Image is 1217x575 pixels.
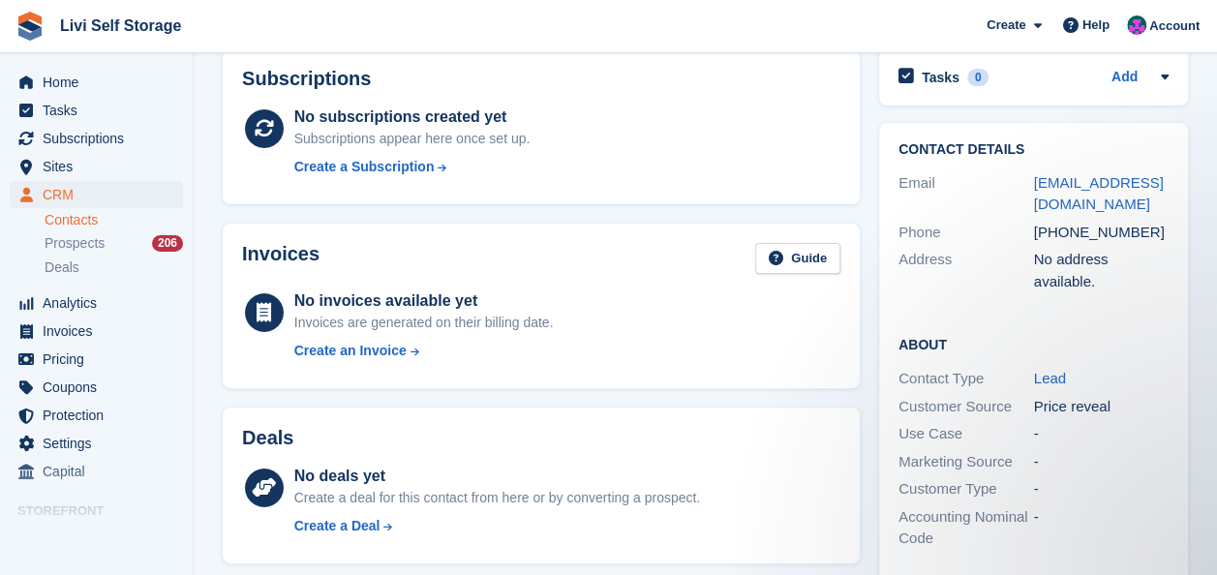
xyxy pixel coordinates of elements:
a: menu [10,458,183,485]
span: Coupons [43,374,159,401]
span: Subscriptions [43,125,159,152]
a: Preview store [160,528,183,551]
div: No invoices available yet [294,289,554,313]
div: - [1034,506,1170,550]
div: 206 [152,235,183,252]
div: Email [898,172,1034,216]
img: stora-icon-8386f47178a22dfd0bd8f6a31ec36ba5ce8667c1dd55bd0f319d3a0aa187defe.svg [15,12,45,41]
span: Storefront [17,501,193,521]
span: Help [1082,15,1110,35]
span: Account [1149,16,1200,36]
img: Graham Cameron [1127,15,1146,35]
a: [EMAIL_ADDRESS][DOMAIN_NAME] [1034,174,1164,213]
div: Phone [898,222,1034,244]
div: Accounting Nominal Code [898,506,1034,550]
span: Deals [45,258,79,277]
span: Analytics [43,289,159,317]
a: Prospects 206 [45,233,183,254]
h2: Tasks [922,69,959,86]
span: Pricing [43,346,159,373]
span: Settings [43,430,159,457]
a: menu [10,69,183,96]
div: Use Case [898,423,1034,445]
span: Create [987,15,1025,35]
a: Lead [1034,370,1066,386]
span: Protection [43,402,159,429]
a: Create an Invoice [294,341,554,361]
a: menu [10,402,183,429]
div: Create a Deal [294,516,380,536]
div: Customer Source [898,396,1034,418]
div: - [1034,423,1170,445]
div: Invoices are generated on their billing date. [294,313,554,333]
a: Deals [45,257,183,278]
div: Marketing Source [898,451,1034,473]
a: Contacts [45,211,183,229]
div: [PHONE_NUMBER] [1034,222,1170,244]
span: Prospects [45,234,105,253]
h2: Subscriptions [242,68,840,90]
a: menu [10,97,183,124]
a: menu [10,318,183,345]
div: - [1034,451,1170,473]
div: No address available. [1034,249,1170,292]
a: Livi Self Storage [52,10,189,42]
span: Sites [43,153,159,180]
span: Home [43,69,159,96]
a: menu [10,346,183,373]
span: Capital [43,458,159,485]
span: Invoices [43,318,159,345]
h2: Invoices [242,243,319,275]
div: No deals yet [294,465,700,488]
div: Create a Subscription [294,157,435,177]
div: Create a deal for this contact from here or by converting a prospect. [294,488,700,508]
div: Contact Type [898,368,1034,390]
a: menu [10,430,183,457]
h2: Deals [242,427,293,449]
h2: About [898,334,1169,353]
div: Subscriptions appear here once set up. [294,129,531,149]
div: Customer Type [898,478,1034,500]
a: Create a Deal [294,516,700,536]
span: Online Store [43,526,159,553]
span: Tasks [43,97,159,124]
a: menu [10,289,183,317]
div: Price reveal [1034,396,1170,418]
a: menu [10,526,183,553]
div: Address [898,249,1034,292]
a: Guide [755,243,840,275]
a: Create a Subscription [294,157,531,177]
h2: Contact Details [898,142,1169,158]
a: menu [10,125,183,152]
div: - [1034,478,1170,500]
div: No subscriptions created yet [294,106,531,129]
div: 0 [967,69,989,86]
a: menu [10,374,183,401]
div: Create an Invoice [294,341,407,361]
span: CRM [43,181,159,208]
a: Add [1111,67,1138,89]
a: menu [10,181,183,208]
a: menu [10,153,183,180]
